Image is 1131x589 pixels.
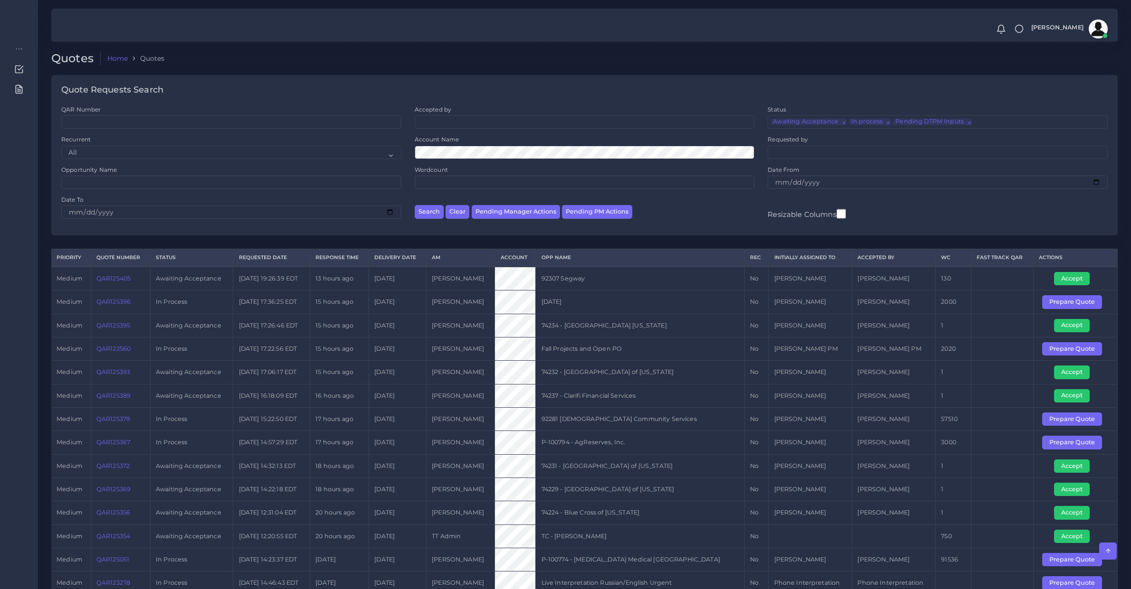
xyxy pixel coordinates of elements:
td: 74232 - [GEOGRAPHIC_DATA] of [US_STATE] [536,361,745,384]
td: [DATE] 16:18:09 EDT [233,384,310,407]
td: [PERSON_NAME] [852,501,936,524]
a: Accept [1054,392,1096,399]
a: Accept [1054,485,1096,492]
td: No [745,454,769,477]
td: 74237 - Clarifi Financial Services [536,384,745,407]
td: [PERSON_NAME] [426,431,494,454]
td: In Process [150,337,233,360]
td: 1 [936,454,971,477]
td: P-100794 - AgReserves, Inc. [536,431,745,454]
td: 1 [936,314,971,337]
td: 15 hours ago [310,361,369,384]
a: QAR125379 [96,415,130,422]
label: Opportunity Name [61,166,117,174]
td: [DATE] [369,524,427,548]
button: Search [415,205,444,219]
td: [PERSON_NAME] [769,267,852,290]
h2: Quotes [51,52,101,65]
a: Prepare Quote [1042,579,1109,586]
td: In Process [150,431,233,454]
td: TC - [PERSON_NAME] [536,524,745,548]
a: QAR123278 [96,579,130,586]
th: AM [426,249,494,267]
td: [DATE] [369,361,427,384]
td: Awaiting Acceptance [150,524,233,548]
td: [DATE] [369,431,427,454]
td: [PERSON_NAME] PM [769,337,852,360]
td: [DATE] 17:22:56 EDT [233,337,310,360]
td: [DATE] [369,384,427,407]
td: [DATE] 14:23:37 EDT [233,548,310,571]
a: Accept [1054,274,1096,281]
span: medium [57,322,82,329]
td: [DATE] [369,548,427,571]
th: Fast Track QAR [971,249,1034,267]
li: Awaiting Acceptance [770,119,846,125]
td: 18 hours ago [310,477,369,501]
th: Opp Name [536,249,745,267]
td: 17 hours ago [310,407,369,430]
button: Prepare Quote [1042,436,1102,449]
button: Pending PM Actions [562,205,632,219]
button: Prepare Quote [1042,412,1102,426]
td: 91536 [936,548,971,571]
td: No [745,290,769,314]
td: Awaiting Acceptance [150,501,233,524]
td: [PERSON_NAME] [426,290,494,314]
td: 74234 - [GEOGRAPHIC_DATA] [US_STATE] [536,314,745,337]
a: QAR125389 [96,392,131,399]
td: [PERSON_NAME] [852,361,936,384]
td: [PERSON_NAME] [852,407,936,430]
td: 1 [936,501,971,524]
td: [PERSON_NAME] PM [852,337,936,360]
label: Date To [61,196,84,204]
td: [PERSON_NAME] [852,431,936,454]
td: Awaiting Acceptance [150,454,233,477]
td: 130 [936,267,971,290]
td: P-100774 - [MEDICAL_DATA] Medical [GEOGRAPHIC_DATA] [536,548,745,571]
td: [DATE] [369,290,427,314]
td: [PERSON_NAME] [852,267,936,290]
td: [DATE] [369,501,427,524]
td: [PERSON_NAME] [769,384,852,407]
td: [DATE] 12:20:55 EDT [233,524,310,548]
td: 74224 - Blue Cross of [US_STATE] [536,501,745,524]
a: QAR125051 [96,556,129,563]
span: medium [57,345,82,352]
td: [PERSON_NAME] [852,548,936,571]
td: [DATE] [536,290,745,314]
td: 2020 [936,337,971,360]
a: Accept [1054,462,1096,469]
td: 20 hours ago [310,524,369,548]
td: No [745,314,769,337]
td: [DATE] 15:22:50 EDT [233,407,310,430]
span: medium [57,392,82,399]
button: Prepare Quote [1042,342,1102,355]
a: Prepare Quote [1042,556,1109,563]
a: Accept [1054,368,1096,375]
a: QAR125405 [96,275,131,282]
th: Status [150,249,233,267]
label: Date From [768,166,799,174]
label: Requested by [768,135,808,143]
td: 13 hours ago [310,267,369,290]
td: [PERSON_NAME] [852,384,936,407]
span: medium [57,439,82,446]
button: Prepare Quote [1042,295,1102,309]
td: No [745,501,769,524]
label: Recurrent [61,135,91,143]
td: [DATE] 19:26:39 EDT [233,267,310,290]
a: QAR125354 [96,533,130,540]
td: [PERSON_NAME] [852,454,936,477]
td: 92281 [DEMOGRAPHIC_DATA] Community Services [536,407,745,430]
th: Actions [1033,249,1117,267]
a: Accept [1054,321,1096,328]
span: medium [57,509,82,516]
button: Accept [1054,459,1090,473]
td: [PERSON_NAME] [852,314,936,337]
td: 15 hours ago [310,290,369,314]
td: In Process [150,548,233,571]
td: [PERSON_NAME] [426,477,494,501]
a: QAR125395 [96,322,130,329]
a: QAR125372 [96,462,130,469]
